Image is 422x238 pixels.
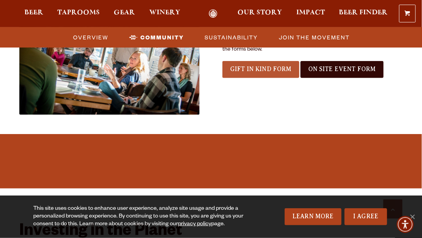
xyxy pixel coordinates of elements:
span: Taprooms [57,10,100,16]
a: Overview [68,32,112,43]
span: On Site Event Form [308,66,376,73]
a: Winery [144,9,185,18]
a: On Site Event Form [301,61,384,78]
span: Beer Finder [339,10,388,16]
div: This site uses cookies to enhance user experience, analyze site usage and provide a personalized ... [33,205,263,228]
a: Learn More [285,208,342,225]
span: Sustainability [205,32,258,43]
span: Gift In Kind Form [230,66,292,73]
a: Gear [109,9,140,18]
div: Accessibility Menu [397,216,414,233]
a: Gift In Kind Form [222,61,299,78]
a: I Agree [345,208,387,225]
a: Sustainability [200,32,262,43]
a: Taprooms [52,9,105,18]
span: Impact [296,10,325,16]
a: Beer [19,9,48,18]
a: Beer Finder [334,9,393,18]
a: Our Story [233,9,287,18]
a: Community [125,32,188,43]
a: privacy policy [178,221,211,228]
span: Join the Movement [279,32,350,43]
a: Odell Home [198,9,227,18]
a: Join the Movement [274,32,354,43]
span: Community [140,32,184,43]
span: Beer [24,10,43,16]
span: Our Story [238,10,282,16]
span: Gear [114,10,135,16]
span: Overview [73,32,108,43]
span: Winery [149,10,180,16]
a: Impact [291,9,330,18]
